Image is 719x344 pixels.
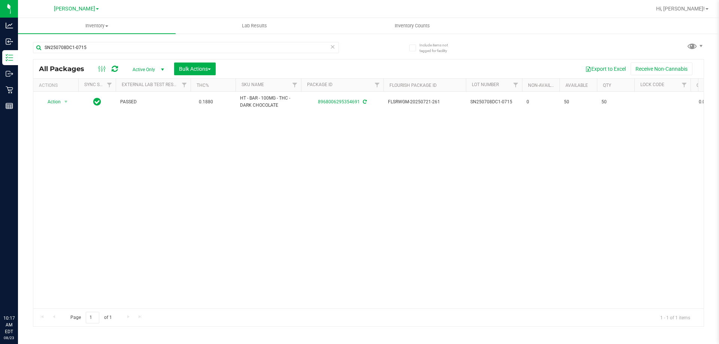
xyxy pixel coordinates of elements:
span: All Packages [39,65,92,73]
span: 1 - 1 of 1 items [654,312,696,323]
a: Lab Results [176,18,333,34]
a: Package ID [307,82,333,87]
a: Filter [371,79,383,91]
iframe: Resource center [7,284,30,307]
span: Inventory Counts [385,22,440,29]
button: Receive Non-Cannabis [631,63,692,75]
a: CBD% [697,83,709,88]
span: 0.0000 [695,97,717,107]
button: Bulk Actions [174,63,216,75]
div: Actions [39,83,75,88]
input: Search Package ID, Item Name, SKU, Lot or Part Number... [33,42,339,53]
span: Action [41,97,61,107]
span: Clear [330,42,335,52]
inline-svg: Inventory [6,54,13,61]
a: Lot Number [472,82,499,87]
p: 08/23 [3,335,15,341]
span: [PERSON_NAME] [54,6,95,12]
a: Filter [103,79,116,91]
inline-svg: Inbound [6,38,13,45]
span: SN250708DC1-0715 [470,98,518,106]
span: 0.1880 [195,97,217,107]
inline-svg: Analytics [6,22,13,29]
a: External Lab Test Result [122,82,180,87]
span: Bulk Actions [179,66,211,72]
inline-svg: Reports [6,102,13,110]
span: 50 [564,98,592,106]
a: Lock Code [640,82,664,87]
a: Filter [510,79,522,91]
a: Available [565,83,588,88]
input: 1 [86,312,99,323]
a: Qty [603,83,611,88]
span: Lab Results [232,22,277,29]
span: PASSED [120,98,186,106]
button: Export to Excel [580,63,631,75]
span: FLSRWGM-20250721-261 [388,98,461,106]
a: SKU Name [242,82,264,87]
a: Inventory [18,18,176,34]
a: 8968006295354691 [318,99,360,104]
span: Sync from Compliance System [362,99,367,104]
a: Inventory Counts [333,18,491,34]
span: HT - BAR - 100MG - THC - DARK CHOCOLATE [240,95,297,109]
span: 50 [601,98,630,106]
span: Inventory [18,22,176,29]
span: Hi, [PERSON_NAME]! [656,6,705,12]
a: Non-Available [528,83,561,88]
span: In Sync [93,97,101,107]
span: select [61,97,71,107]
a: Flourish Package ID [389,83,437,88]
a: Sync Status [84,82,113,87]
a: THC% [197,83,209,88]
a: Filter [178,79,191,91]
a: Filter [289,79,301,91]
inline-svg: Outbound [6,70,13,77]
span: 0 [527,98,555,106]
inline-svg: Retail [6,86,13,94]
span: Page of 1 [64,312,118,323]
span: Include items not tagged for facility [419,42,457,54]
p: 10:17 AM EDT [3,315,15,335]
a: Filter [678,79,691,91]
